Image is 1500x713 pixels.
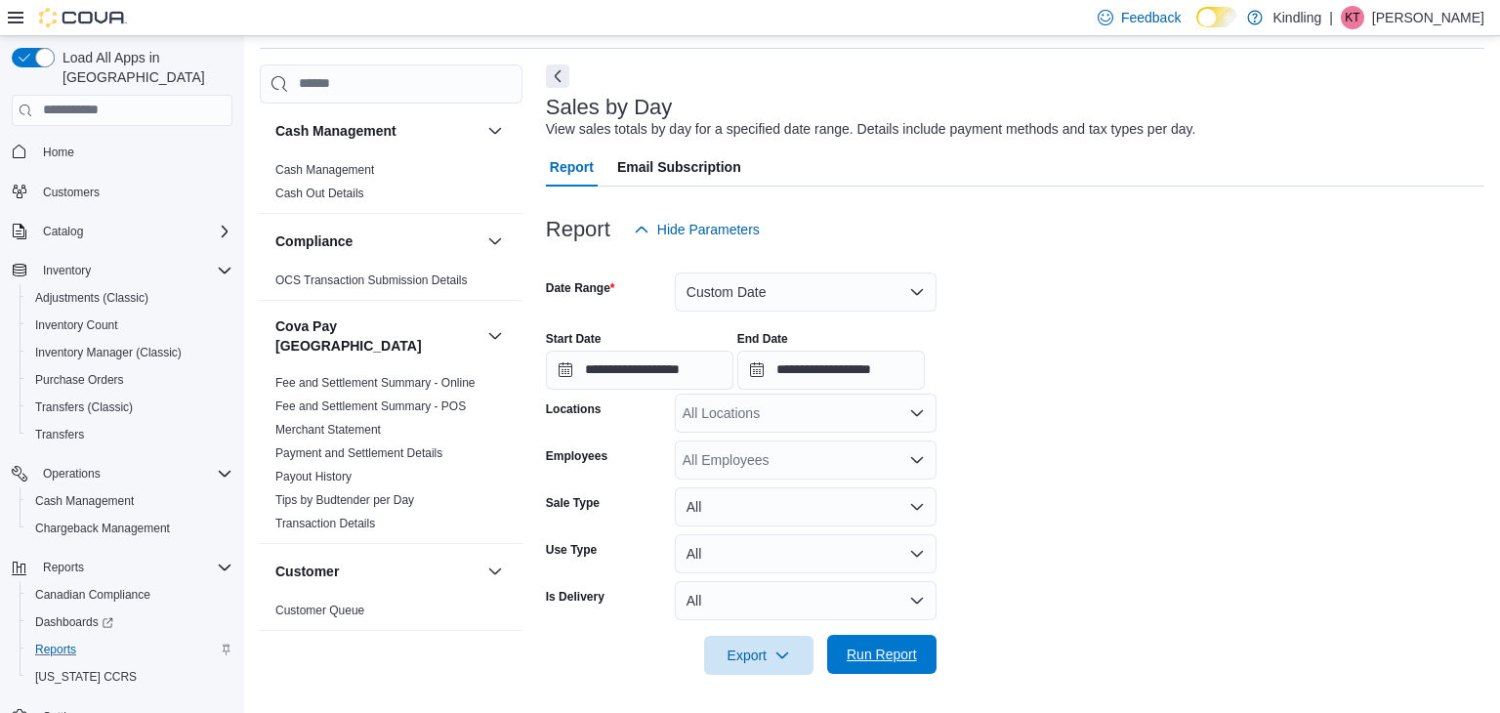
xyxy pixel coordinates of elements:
[27,286,232,310] span: Adjustments (Classic)
[20,636,240,663] button: Reports
[275,231,353,251] h3: Compliance
[275,446,442,460] a: Payment and Settlement Details
[275,470,352,483] a: Payout History
[275,231,479,251] button: Compliance
[275,121,479,141] button: Cash Management
[260,158,522,213] div: Cash Management
[35,220,91,243] button: Catalog
[20,581,240,608] button: Canadian Compliance
[1372,6,1484,29] p: [PERSON_NAME]
[275,604,364,617] a: Customer Queue
[35,669,137,685] span: [US_STATE] CCRS
[27,314,126,337] a: Inventory Count
[275,376,476,390] a: Fee and Settlement Summary - Online
[546,280,615,296] label: Date Range
[35,141,82,164] a: Home
[275,516,375,531] span: Transaction Details
[275,375,476,391] span: Fee and Settlement Summary - Online
[35,556,232,579] span: Reports
[260,371,522,543] div: Cova Pay [GEOGRAPHIC_DATA]
[260,269,522,300] div: Compliance
[27,341,232,364] span: Inventory Manager (Classic)
[546,448,607,464] label: Employees
[546,119,1196,140] div: View sales totals by day for a specified date range. Details include payment methods and tax type...
[275,316,479,356] button: Cova Pay [GEOGRAPHIC_DATA]
[1345,6,1359,29] span: KT
[27,517,178,540] a: Chargeback Management
[546,495,600,511] label: Sale Type
[260,599,522,630] div: Customer
[27,517,232,540] span: Chargeback Management
[35,427,84,442] span: Transfers
[27,396,141,419] a: Transfers (Classic)
[4,257,240,284] button: Inventory
[27,583,158,607] a: Canadian Compliance
[275,273,468,288] span: OCS Transaction Submission Details
[275,445,442,461] span: Payment and Settlement Details
[35,614,113,630] span: Dashboards
[43,263,91,278] span: Inventory
[275,163,374,177] a: Cash Management
[626,210,768,249] button: Hide Parameters
[20,608,240,636] a: Dashboards
[275,162,374,178] span: Cash Management
[35,317,118,333] span: Inventory Count
[675,581,937,620] button: All
[546,589,604,605] label: Is Delivery
[27,610,232,634] span: Dashboards
[43,466,101,482] span: Operations
[546,401,602,417] label: Locations
[27,368,232,392] span: Purchase Orders
[27,314,232,337] span: Inventory Count
[546,542,597,558] label: Use Type
[275,562,479,581] button: Customer
[35,290,148,306] span: Adjustments (Classic)
[20,339,240,366] button: Inventory Manager (Classic)
[27,638,84,661] a: Reports
[20,421,240,448] button: Transfers
[35,259,99,282] button: Inventory
[27,396,232,419] span: Transfers (Classic)
[55,48,232,87] span: Load All Apps in [GEOGRAPHIC_DATA]
[20,663,240,691] button: [US_STATE] CCRS
[27,665,232,689] span: Washington CCRS
[43,185,100,200] span: Customers
[617,147,741,187] span: Email Subscription
[704,636,813,675] button: Export
[275,517,375,530] a: Transaction Details
[27,341,189,364] a: Inventory Manager (Classic)
[35,140,232,164] span: Home
[27,368,132,392] a: Purchase Orders
[4,460,240,487] button: Operations
[275,273,468,287] a: OCS Transaction Submission Details
[20,366,240,394] button: Purchase Orders
[1329,6,1333,29] p: |
[275,422,381,438] span: Merchant Statement
[550,147,594,187] span: Report
[4,218,240,245] button: Catalog
[546,218,610,241] h3: Report
[27,489,142,513] a: Cash Management
[546,351,733,390] input: Press the down key to open a popover containing a calendar.
[716,636,802,675] span: Export
[675,273,937,312] button: Custom Date
[737,351,925,390] input: Press the down key to open a popover containing a calendar.
[1341,6,1364,29] div: Kathleen Tai
[275,398,466,414] span: Fee and Settlement Summary - POS
[4,178,240,206] button: Customers
[275,121,396,141] h3: Cash Management
[27,583,232,607] span: Canadian Compliance
[275,399,466,413] a: Fee and Settlement Summary - POS
[35,180,232,204] span: Customers
[35,345,182,360] span: Inventory Manager (Classic)
[657,220,760,239] span: Hide Parameters
[20,487,240,515] button: Cash Management
[20,312,240,339] button: Inventory Count
[27,610,121,634] a: Dashboards
[27,489,232,513] span: Cash Management
[275,423,381,437] a: Merchant Statement
[275,492,414,508] span: Tips by Budtender per Day
[27,638,232,661] span: Reports
[275,493,414,507] a: Tips by Budtender per Day
[483,230,507,253] button: Compliance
